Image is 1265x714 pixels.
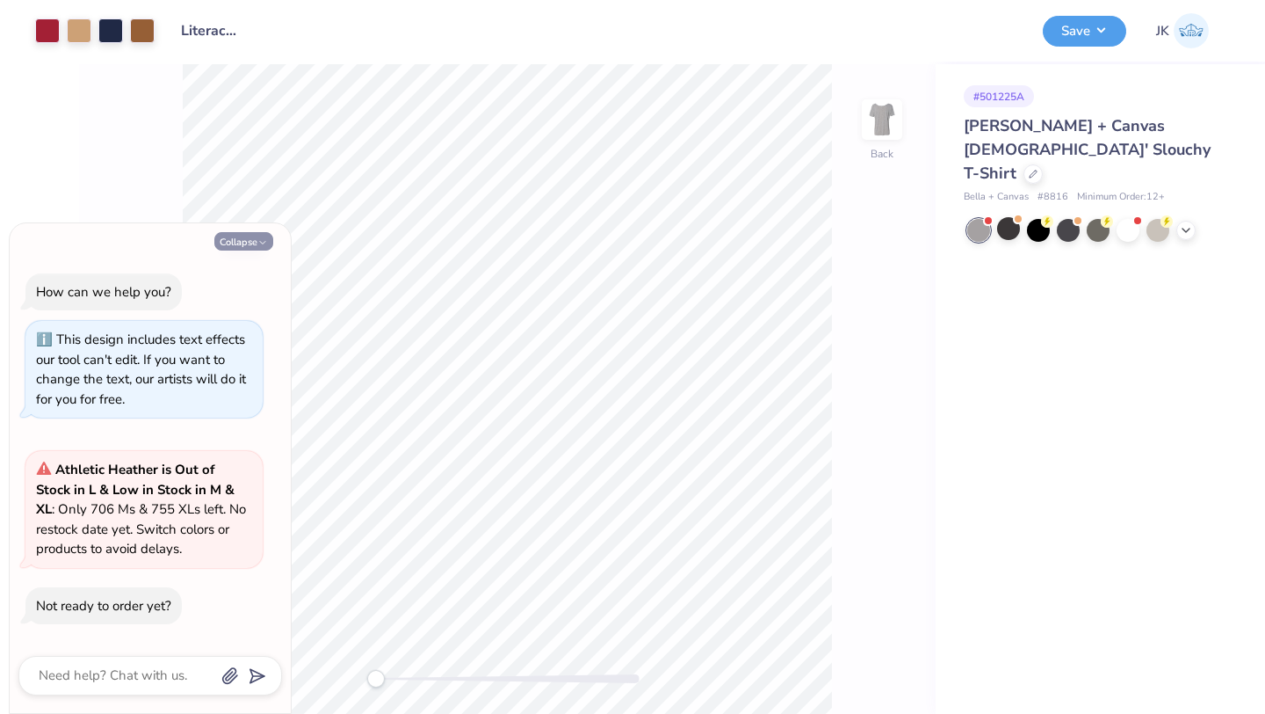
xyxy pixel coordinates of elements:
div: # 501225A [964,85,1034,107]
input: Untitled Design [168,13,254,48]
span: # 8816 [1037,190,1068,205]
span: [PERSON_NAME] + Canvas [DEMOGRAPHIC_DATA]' Slouchy T-Shirt [964,115,1211,184]
span: : Only 706 Ms & 755 XLs left. No restock date yet. Switch colors or products to avoid delays. [36,461,246,557]
strong: Athletic Heather is Out of Stock in L & Low in Stock in M & XL [36,461,235,518]
span: Minimum Order: 12 + [1077,190,1165,205]
button: Collapse [214,232,273,251]
span: JK [1156,21,1169,41]
img: Back [864,102,900,137]
div: Accessibility label [367,670,385,688]
div: Not ready to order yet? [36,597,171,615]
a: JK [1148,13,1217,48]
div: This design includes text effects our tool can't edit. If you want to change the text, our artist... [36,331,246,408]
div: How can we help you? [36,283,171,301]
span: Bella + Canvas [964,190,1029,205]
img: Joshua Kelley [1174,13,1209,48]
div: Back [871,146,893,162]
button: Save [1043,16,1126,47]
